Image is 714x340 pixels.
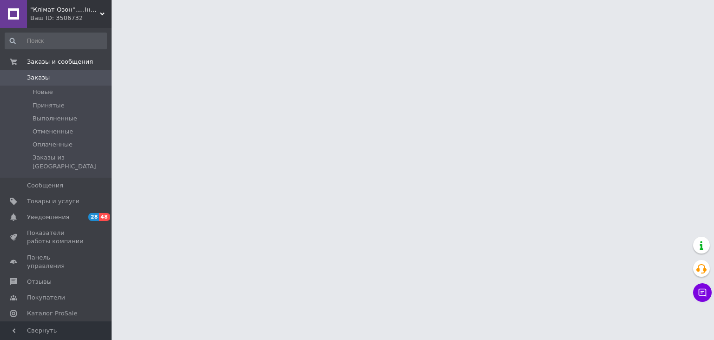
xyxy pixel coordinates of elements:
[33,153,106,170] span: Заказы из [GEOGRAPHIC_DATA]
[27,253,86,270] span: Панель управления
[693,283,712,302] button: Чат с покупателем
[33,101,65,110] span: Принятые
[27,181,63,190] span: Сообщения
[27,58,93,66] span: Заказы и сообщения
[27,278,52,286] span: Отзывы
[88,213,99,221] span: 28
[33,140,73,149] span: Оплаченные
[5,33,107,49] input: Поиск
[27,229,86,246] span: Показатели работы компании
[27,73,50,82] span: Заказы
[33,88,53,96] span: Новые
[27,309,77,318] span: Каталог ProSale
[33,127,73,136] span: Отмененные
[30,14,112,22] div: Ваш ID: 3506732
[27,293,65,302] span: Покупатели
[27,213,69,221] span: Уведомления
[30,6,100,14] span: "Клімат-Озон".....Інтернет магазин кліматичного обладнання
[99,213,110,221] span: 48
[27,197,79,206] span: Товары и услуги
[33,114,77,123] span: Выполненные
